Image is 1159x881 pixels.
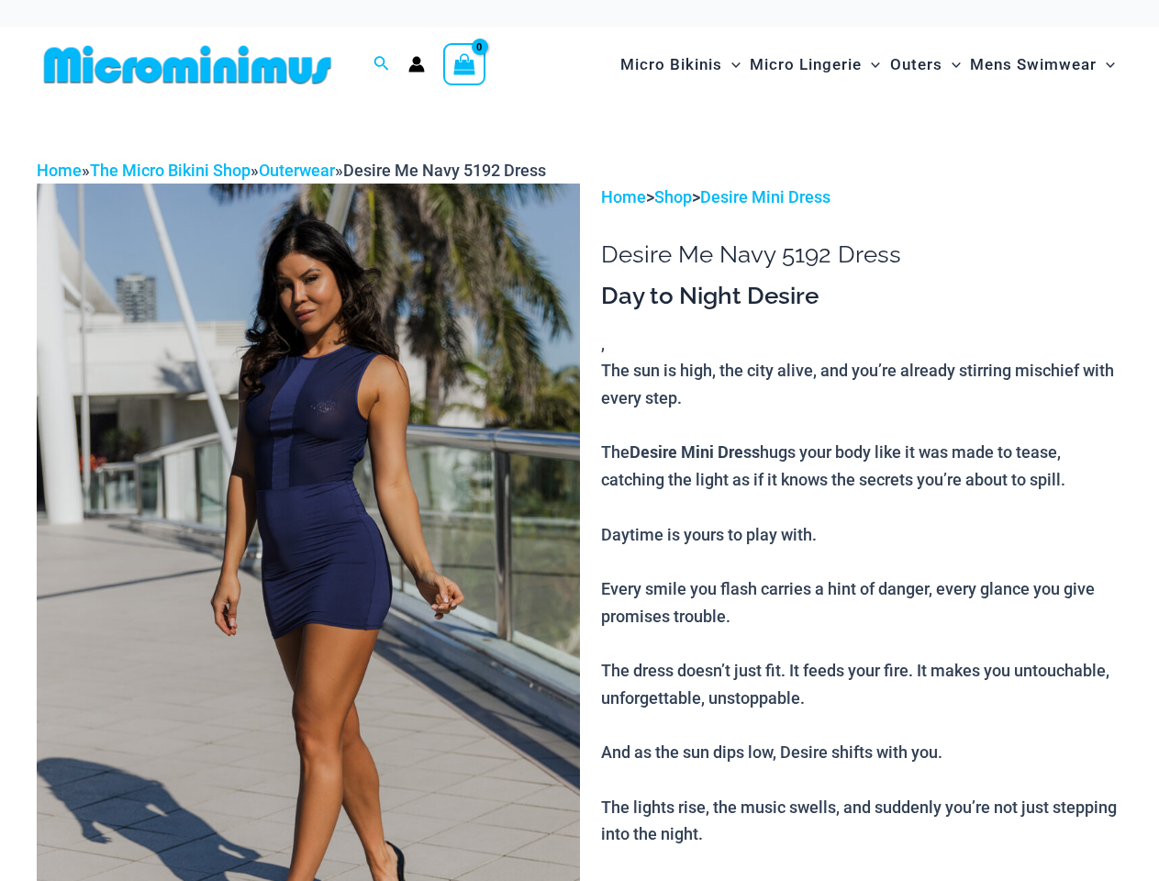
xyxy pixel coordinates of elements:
[37,161,82,180] a: Home
[408,56,425,72] a: Account icon link
[259,161,335,180] a: Outerwear
[616,37,745,93] a: Micro BikinisMenu ToggleMenu Toggle
[373,53,390,76] a: Search icon link
[613,34,1122,95] nav: Site Navigation
[886,37,965,93] a: OutersMenu ToggleMenu Toggle
[1097,41,1115,88] span: Menu Toggle
[601,187,646,206] a: Home
[862,41,880,88] span: Menu Toggle
[722,41,741,88] span: Menu Toggle
[343,161,546,180] span: Desire Me Navy 5192 Dress
[942,41,961,88] span: Menu Toggle
[745,37,885,93] a: Micro LingerieMenu ToggleMenu Toggle
[970,41,1097,88] span: Mens Swimwear
[965,37,1120,93] a: Mens SwimwearMenu ToggleMenu Toggle
[620,41,722,88] span: Micro Bikinis
[890,41,942,88] span: Outers
[90,161,251,180] a: The Micro Bikini Shop
[601,240,1122,269] h1: Desire Me Navy 5192 Dress
[700,187,830,206] a: Desire Mini Dress
[654,187,692,206] a: Shop
[601,281,1122,312] h3: Day to Night Desire
[630,440,760,463] b: Desire Mini Dress
[37,161,546,180] span: » » »
[750,41,862,88] span: Micro Lingerie
[443,43,485,85] a: View Shopping Cart, empty
[601,184,1122,211] p: > >
[37,44,339,85] img: MM SHOP LOGO FLAT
